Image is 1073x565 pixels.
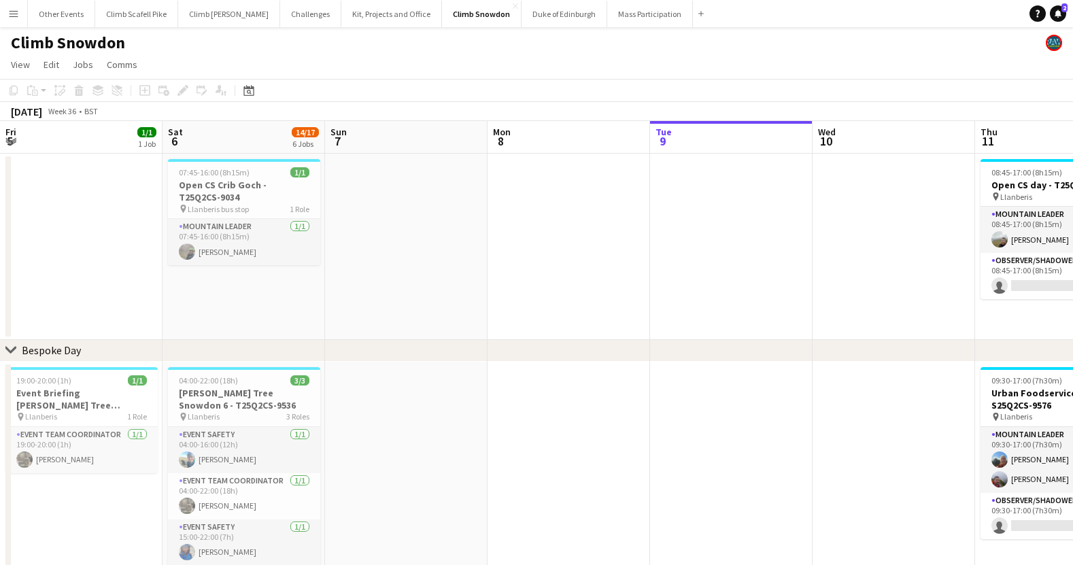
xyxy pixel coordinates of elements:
[292,139,318,149] div: 6 Jobs
[978,133,998,149] span: 11
[179,167,250,177] span: 07:45-16:00 (8h15m)
[522,1,607,27] button: Duke of Edinburgh
[1000,192,1032,202] span: Llanberis
[38,56,65,73] a: Edit
[16,375,71,386] span: 19:00-20:00 (1h)
[11,33,125,53] h1: Climb Snowdon
[280,1,341,27] button: Challenges
[981,126,998,138] span: Thu
[84,106,98,116] div: BST
[22,343,81,357] div: Bespoke Day
[188,204,249,214] span: Llanberis bus stop
[168,159,320,265] app-job-card: 07:45-16:00 (8h15m)1/1Open CS Crib Goch - T25Q2CS-9034 Llanberis bus stop1 RoleMountain Leader1/1...
[655,126,672,138] span: Tue
[95,1,178,27] button: Climb Scafell Pike
[5,56,35,73] a: View
[1046,35,1062,51] app-user-avatar: Staff RAW Adventures
[5,427,158,473] app-card-role: Event Team Coordinator1/119:00-20:00 (1h)[PERSON_NAME]
[128,375,147,386] span: 1/1
[168,219,320,265] app-card-role: Mountain Leader1/107:45-16:00 (8h15m)[PERSON_NAME]
[168,126,183,138] span: Sat
[11,58,30,71] span: View
[11,105,42,118] div: [DATE]
[991,375,1062,386] span: 09:30-17:00 (7h30m)
[1050,5,1066,22] a: 2
[179,375,238,386] span: 04:00-22:00 (18h)
[1061,3,1068,12] span: 2
[341,1,442,27] button: Kit, Projects and Office
[286,411,309,422] span: 3 Roles
[107,58,137,71] span: Comms
[168,179,320,203] h3: Open CS Crib Goch - T25Q2CS-9034
[25,411,57,422] span: Llanberis
[493,126,511,138] span: Mon
[137,127,156,137] span: 1/1
[101,56,143,73] a: Comms
[1000,411,1032,422] span: Llanberis
[5,387,158,411] h3: Event Briefing [PERSON_NAME] Tree Snowdon 6 - T25Q2CS-9536
[138,139,156,149] div: 1 Job
[5,367,158,473] app-job-card: 19:00-20:00 (1h)1/1Event Briefing [PERSON_NAME] Tree Snowdon 6 - T25Q2CS-9536 Llanberis1 RoleEven...
[816,133,836,149] span: 10
[5,126,16,138] span: Fri
[67,56,99,73] a: Jobs
[292,127,319,137] span: 14/17
[653,133,672,149] span: 9
[168,427,320,473] app-card-role: Event Safety1/104:00-16:00 (12h)[PERSON_NAME]
[330,126,347,138] span: Sun
[127,411,147,422] span: 1 Role
[818,126,836,138] span: Wed
[28,1,95,27] button: Other Events
[3,133,16,149] span: 5
[178,1,280,27] button: Climb [PERSON_NAME]
[290,204,309,214] span: 1 Role
[491,133,511,149] span: 8
[168,387,320,411] h3: [PERSON_NAME] Tree Snowdon 6 - T25Q2CS-9536
[168,473,320,519] app-card-role: Event Team Coordinator1/104:00-22:00 (18h)[PERSON_NAME]
[166,133,183,149] span: 6
[44,58,59,71] span: Edit
[290,167,309,177] span: 1/1
[991,167,1062,177] span: 08:45-17:00 (8h15m)
[188,411,220,422] span: Llanberis
[73,58,93,71] span: Jobs
[290,375,309,386] span: 3/3
[442,1,522,27] button: Climb Snowdon
[328,133,347,149] span: 7
[45,106,79,116] span: Week 36
[607,1,693,27] button: Mass Participation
